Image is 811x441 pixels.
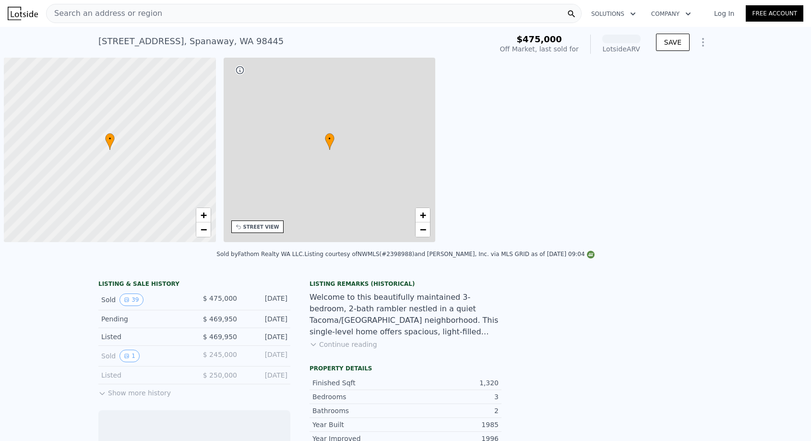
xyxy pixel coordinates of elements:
[420,223,426,235] span: −
[325,135,334,143] span: •
[405,392,499,402] div: 3
[310,340,377,349] button: Continue reading
[602,44,641,54] div: Lotside ARV
[203,294,237,302] span: $ 475,000
[203,315,237,323] span: $ 469,950
[312,392,405,402] div: Bedrooms
[216,251,304,257] div: Sold by Fathom Realty WA LLC .
[243,223,279,231] div: STREET VIEW
[304,251,594,257] div: Listing courtesy of NWMLS (#2398988) and [PERSON_NAME], Inc. via MLS GRID as of [DATE] 09:04
[245,370,287,380] div: [DATE]
[203,371,237,379] span: $ 250,000
[203,333,237,341] span: $ 469,950
[98,35,284,48] div: [STREET_ADDRESS] , Spanaway , WA 98445
[98,280,290,290] div: LISTING & SALE HISTORY
[119,350,140,362] button: View historical data
[47,8,162,19] span: Search an address or region
[416,222,430,237] a: Zoom out
[693,33,713,52] button: Show Options
[587,251,595,258] img: NWMLS Logo
[101,314,187,324] div: Pending
[119,294,143,306] button: View historical data
[105,135,115,143] span: •
[312,420,405,429] div: Year Built
[245,294,287,306] div: [DATE]
[405,420,499,429] div: 1985
[310,365,501,372] div: Property details
[245,350,287,362] div: [DATE]
[500,44,579,54] div: Off Market, last sold for
[101,332,187,342] div: Listed
[200,223,206,235] span: −
[416,208,430,222] a: Zoom in
[310,292,501,338] div: Welcome to this beautifully maintained 3-bedroom, 2-bath rambler nestled in a quiet Tacoma/[GEOGR...
[101,294,187,306] div: Sold
[196,222,211,237] a: Zoom out
[245,314,287,324] div: [DATE]
[312,406,405,416] div: Bathrooms
[8,7,38,20] img: Lotside
[310,280,501,288] div: Listing Remarks (Historical)
[101,350,187,362] div: Sold
[644,5,699,23] button: Company
[516,34,562,44] span: $475,000
[101,370,187,380] div: Listed
[656,34,690,51] button: SAVE
[98,384,171,398] button: Show more history
[746,5,803,22] a: Free Account
[203,351,237,358] span: $ 245,000
[703,9,746,18] a: Log In
[200,209,206,221] span: +
[245,332,287,342] div: [DATE]
[325,133,334,150] div: •
[312,378,405,388] div: Finished Sqft
[105,133,115,150] div: •
[405,406,499,416] div: 2
[196,208,211,222] a: Zoom in
[405,378,499,388] div: 1,320
[584,5,644,23] button: Solutions
[420,209,426,221] span: +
